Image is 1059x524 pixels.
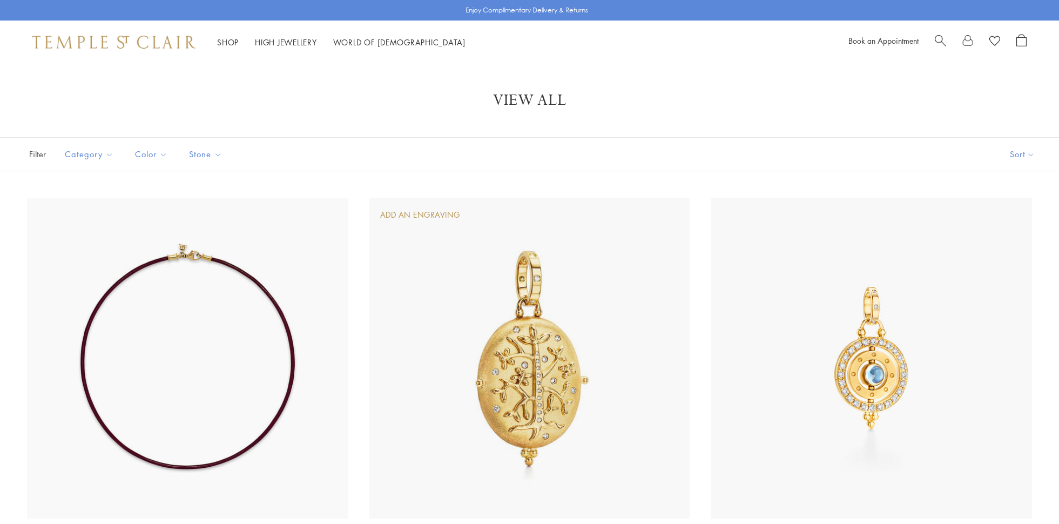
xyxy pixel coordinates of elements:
[935,34,946,50] a: Search
[130,147,176,161] span: Color
[989,34,1000,50] a: View Wishlist
[59,147,122,161] span: Category
[184,147,230,161] span: Stone
[181,142,230,166] button: Stone
[466,5,588,16] p: Enjoy Complimentary Delivery & Returns
[369,198,690,519] img: P31816-TREELLOC
[333,37,466,48] a: World of [DEMOGRAPHIC_DATA]World of [DEMOGRAPHIC_DATA]
[32,36,195,49] img: Temple St. Clair
[711,198,1032,519] img: 18K Orbit Pendant
[848,35,919,46] a: Book an Appointment
[217,37,239,48] a: ShopShop
[255,37,317,48] a: High JewelleryHigh Jewellery
[57,142,122,166] button: Category
[1016,34,1027,50] a: Open Shopping Bag
[127,142,176,166] button: Color
[217,36,466,49] nav: Main navigation
[986,138,1059,171] button: Show sort by
[1005,473,1048,513] iframe: Gorgias live chat messenger
[43,91,1016,110] h1: View All
[380,209,460,221] div: Add An Engraving
[27,198,348,519] img: N00001-CRIMSN18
